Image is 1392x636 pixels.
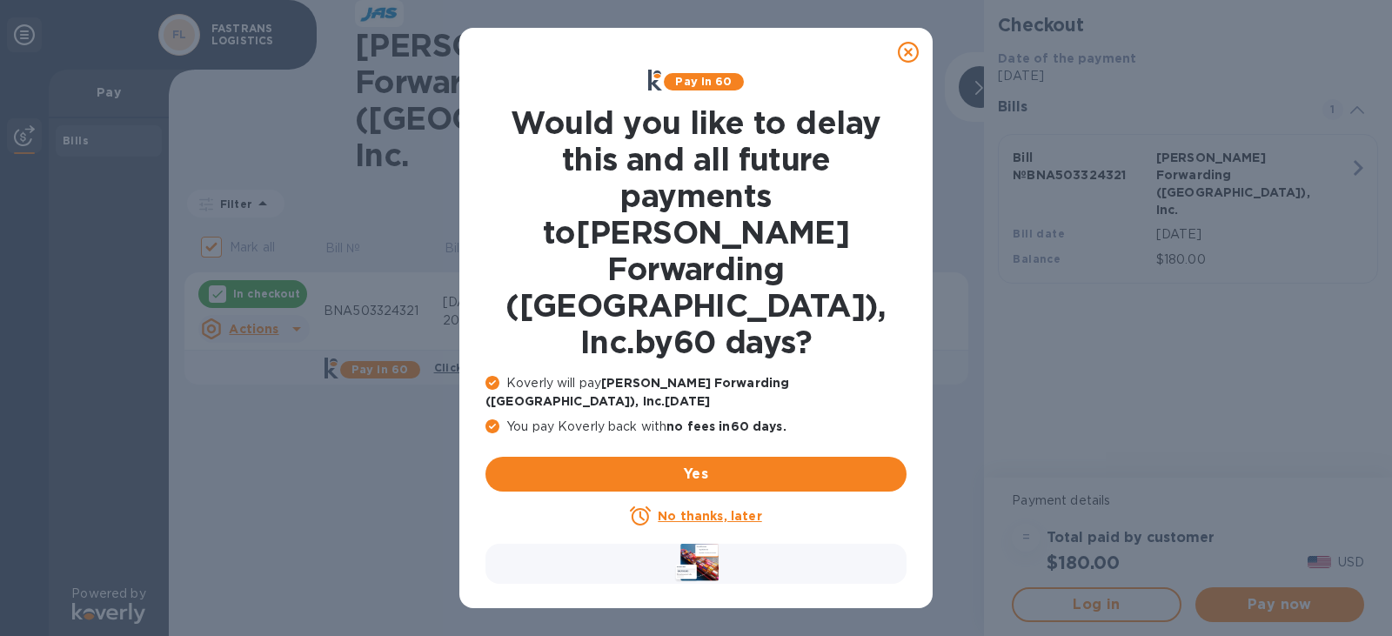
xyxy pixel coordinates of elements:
b: Pay in 60 [675,75,732,88]
p: Koverly will pay [485,374,907,411]
span: Yes [499,464,893,485]
button: Yes [485,457,907,492]
p: You pay Koverly back with [485,418,907,436]
b: [PERSON_NAME] Forwarding ([GEOGRAPHIC_DATA]), Inc. [DATE] [485,376,789,408]
b: no fees in 60 days . [666,419,786,433]
u: No thanks, later [658,509,761,523]
h1: Would you like to delay this and all future payments to [PERSON_NAME] Forwarding ([GEOGRAPHIC_DAT... [485,104,907,360]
